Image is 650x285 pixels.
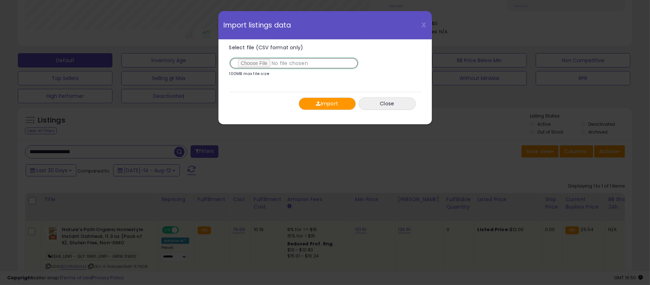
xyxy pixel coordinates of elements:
[359,97,416,110] button: Close
[229,72,269,76] p: 100MB max file size
[422,20,427,30] span: X
[229,44,303,51] span: Select file (CSV format only)
[299,97,356,110] button: Import
[224,22,291,29] span: Import listings data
